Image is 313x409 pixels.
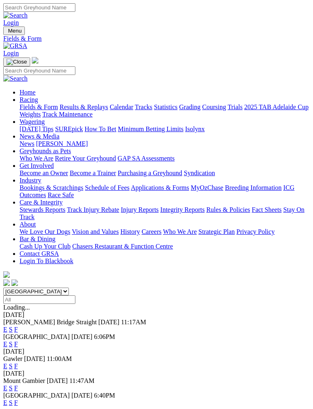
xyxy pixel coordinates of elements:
div: [DATE] [3,348,310,355]
a: F [14,385,18,391]
a: Track Maintenance [42,111,93,118]
a: Results & Replays [60,103,108,110]
span: [DATE] [98,319,119,325]
a: Race Safe [48,191,74,198]
img: twitter.svg [11,279,18,286]
a: About [20,221,36,228]
a: S [9,385,13,391]
a: Fact Sheets [252,206,282,213]
a: Integrity Reports [160,206,205,213]
a: F [14,399,18,406]
div: News & Media [20,140,310,147]
a: Minimum Betting Limits [118,125,183,132]
span: [DATE] [24,355,45,362]
a: Greyhounds as Pets [20,147,71,154]
div: Wagering [20,125,310,133]
span: 11:17AM [121,319,146,325]
a: E [3,363,7,369]
a: Login [3,19,19,26]
a: Contact GRSA [20,250,59,257]
a: Who We Are [163,228,197,235]
a: Wagering [20,118,45,125]
a: F [14,363,18,369]
span: Gawler [3,355,22,362]
a: E [3,399,7,406]
a: F [14,341,18,347]
a: Coursing [202,103,226,110]
a: Privacy Policy [236,228,275,235]
span: [PERSON_NAME] Bridge Straight [3,319,97,325]
a: Care & Integrity [20,199,63,206]
a: Bar & Dining [20,235,55,242]
a: Fields & Form [3,35,310,42]
input: Select date [3,295,75,304]
a: Schedule of Fees [85,184,129,191]
span: Loading... [3,304,30,311]
img: Close [7,59,27,65]
span: 11:00AM [47,355,72,362]
a: Rules & Policies [206,206,250,213]
a: Injury Reports [121,206,159,213]
a: Home [20,89,35,96]
a: E [3,326,7,333]
a: S [9,399,13,406]
a: [DATE] Tips [20,125,53,132]
input: Search [3,66,75,75]
a: E [3,385,7,391]
button: Toggle navigation [3,57,30,66]
a: Isolynx [185,125,205,132]
a: Purchasing a Greyhound [118,169,182,176]
a: Login To Blackbook [20,257,73,264]
a: Strategic Plan [198,228,235,235]
a: Track Injury Rebate [67,206,119,213]
div: Greyhounds as Pets [20,155,310,162]
span: [DATE] [47,377,68,384]
a: Weights [20,111,41,118]
span: [GEOGRAPHIC_DATA] [3,333,70,340]
span: 6:06PM [94,333,115,340]
div: [DATE] [3,370,310,377]
span: Menu [8,28,22,34]
div: Care & Integrity [20,206,310,221]
a: Bookings & Scratchings [20,184,83,191]
img: logo-grsa-white.png [32,57,38,64]
a: Stay On Track [20,206,304,220]
a: S [9,341,13,347]
div: Racing [20,103,310,118]
a: F [14,326,18,333]
a: Fields & Form [20,103,58,110]
a: GAP SA Assessments [118,155,175,162]
a: We Love Our Dogs [20,228,70,235]
a: Tracks [135,103,152,110]
a: Cash Up Your Club [20,243,71,250]
input: Search [3,3,75,12]
a: Statistics [154,103,178,110]
a: Chasers Restaurant & Function Centre [72,243,173,250]
span: [DATE] [71,333,93,340]
a: ICG Outcomes [20,184,295,198]
div: About [20,228,310,235]
div: Industry [20,184,310,199]
a: Stewards Reports [20,206,65,213]
span: [GEOGRAPHIC_DATA] [3,392,70,399]
a: 2025 TAB Adelaide Cup [244,103,309,110]
a: Vision and Values [72,228,119,235]
a: News & Media [20,133,60,140]
img: Search [3,12,28,19]
a: Login [3,50,19,57]
img: logo-grsa-white.png [3,271,10,278]
a: Trials [227,103,242,110]
a: Syndication [184,169,215,176]
a: Industry [20,177,41,184]
a: [PERSON_NAME] [36,140,88,147]
a: SUREpick [55,125,83,132]
a: Applications & Forms [131,184,189,191]
div: Get Involved [20,169,310,177]
a: Who We Are [20,155,53,162]
a: Grading [179,103,201,110]
span: [DATE] [71,392,93,399]
a: E [3,341,7,347]
img: GRSA [3,42,27,50]
a: Calendar [110,103,133,110]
